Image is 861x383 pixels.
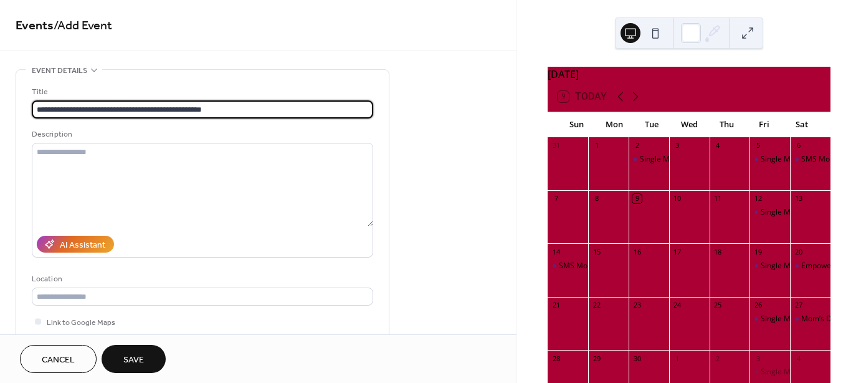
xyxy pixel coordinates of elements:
[20,345,97,373] button: Cancel
[753,194,763,203] div: 12
[548,261,588,271] div: SMS Mom’s Day Out: Sound Bath, Meditation & Relaxation
[753,141,763,150] div: 5
[592,354,601,363] div: 29
[794,247,803,256] div: 20
[790,314,830,324] div: Mom’s Day Out: Color Me Creative with Single Mom Strong LA
[753,247,763,256] div: 19
[548,67,830,82] div: [DATE]
[713,301,723,310] div: 25
[749,207,790,218] div: Single Mom Strong's Career Advancement Coaching
[713,247,723,256] div: 18
[753,354,763,363] div: 3
[632,301,642,310] div: 23
[673,247,682,256] div: 17
[673,354,682,363] div: 1
[794,194,803,203] div: 13
[749,314,790,324] div: Single Mom Strong's Career Advancement Coaching
[708,112,745,137] div: Thu
[670,112,708,137] div: Wed
[558,112,595,137] div: Sun
[551,141,561,150] div: 31
[632,141,642,150] div: 2
[32,64,87,77] span: Event details
[790,261,830,271] div: Empowerment Workshop: Self-Defense
[37,236,114,253] button: AI Assistant
[713,194,723,203] div: 11
[551,301,561,310] div: 21
[32,85,371,99] div: Title
[640,154,849,165] div: Single Mom [PERSON_NAME]'s Virtual Village- Monthly Chat!
[42,354,75,367] span: Cancel
[559,261,759,271] div: SMS Mom’s Day Out: Sound Bath, Meditation & Relaxation
[753,301,763,310] div: 26
[592,141,601,150] div: 1
[32,128,371,141] div: Description
[749,261,790,271] div: Single Mom Strong's Career Advancement Coaching
[551,247,561,256] div: 14
[673,194,682,203] div: 10
[551,354,561,363] div: 28
[713,141,723,150] div: 4
[16,14,54,38] a: Events
[794,141,803,150] div: 6
[632,247,642,256] div: 16
[54,14,112,38] span: / Add Event
[592,194,601,203] div: 8
[790,154,830,165] div: SMS Mom & Me Event at the Sacramento River Cats game!
[673,301,682,310] div: 24
[551,194,561,203] div: 7
[632,354,642,363] div: 30
[47,316,115,329] span: Link to Google Maps
[673,141,682,150] div: 3
[32,273,371,286] div: Location
[102,345,166,373] button: Save
[749,367,790,377] div: Single Mom Strong's Career Advancement Coaching
[632,194,642,203] div: 9
[783,112,821,137] div: Sat
[60,239,105,252] div: AI Assistant
[595,112,632,137] div: Mon
[123,354,144,367] span: Save
[633,112,670,137] div: Tue
[749,154,790,165] div: Single Mom Strong's Career Advancement Coaching
[794,354,803,363] div: 4
[592,301,601,310] div: 22
[745,112,783,137] div: Fri
[629,154,669,165] div: Single Mom Strong's Virtual Village- Monthly Chat!
[713,354,723,363] div: 2
[592,247,601,256] div: 15
[794,301,803,310] div: 27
